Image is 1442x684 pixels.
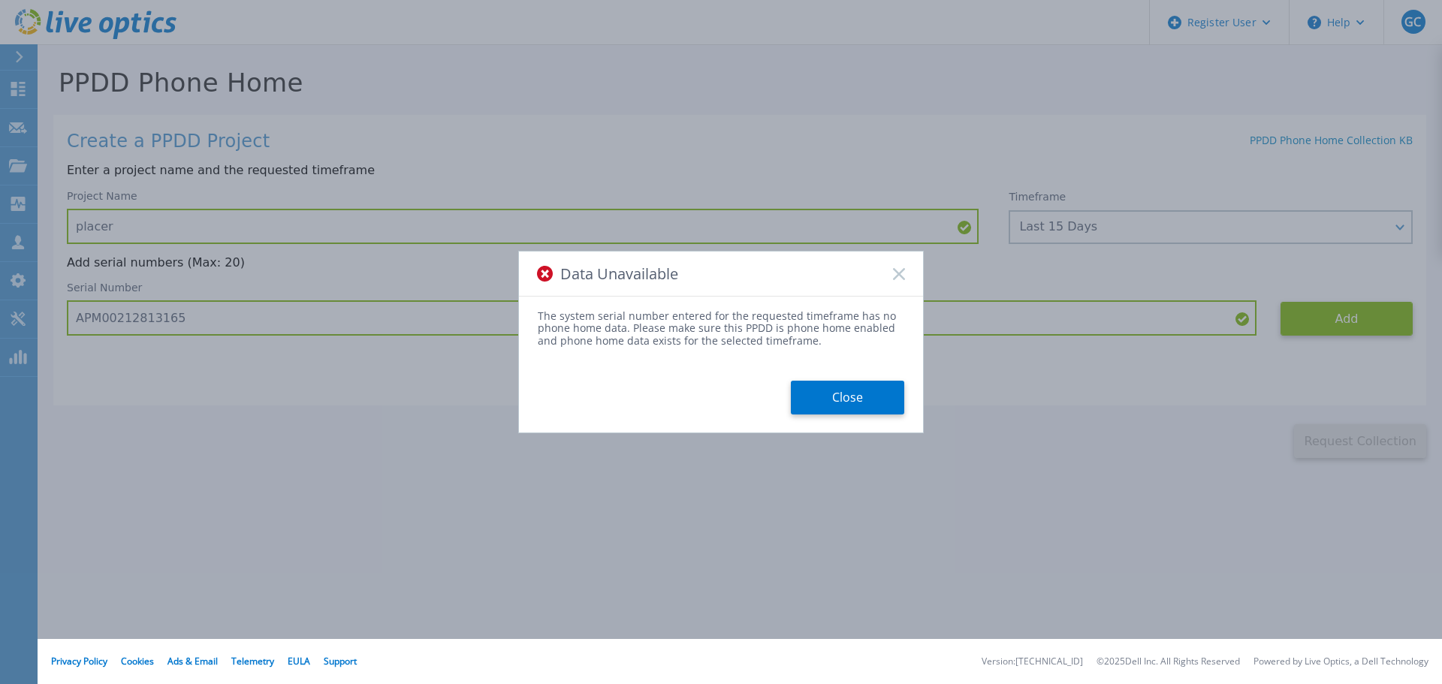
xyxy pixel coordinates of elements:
[538,310,904,346] div: The system serial number entered for the requested timeframe has no phone home data. Please make ...
[1253,657,1428,667] li: Powered by Live Optics, a Dell Technology
[51,655,107,667] a: Privacy Policy
[167,655,218,667] a: Ads & Email
[121,655,154,667] a: Cookies
[791,381,904,414] button: Close
[982,657,1083,667] li: Version: [TECHNICAL_ID]
[324,655,357,667] a: Support
[560,265,678,282] span: Data Unavailable
[231,655,274,667] a: Telemetry
[288,655,310,667] a: EULA
[1097,657,1240,667] li: © 2025 Dell Inc. All Rights Reserved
